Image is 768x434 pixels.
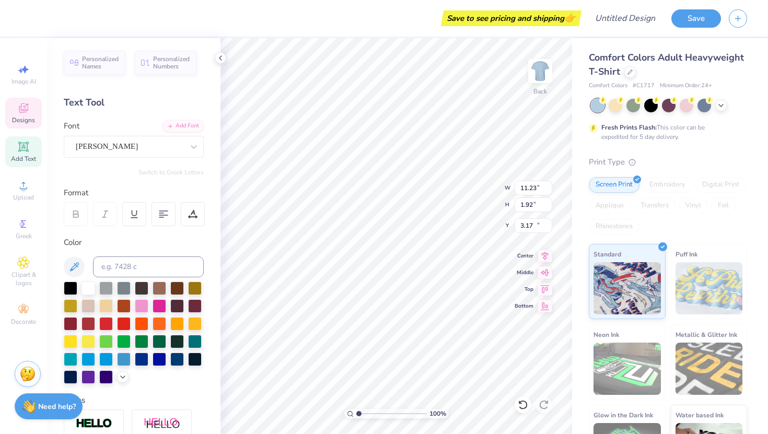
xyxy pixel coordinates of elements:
[587,8,664,29] input: Untitled Design
[64,120,79,132] label: Font
[676,343,743,395] img: Metallic & Glitter Ink
[138,168,204,177] button: Switch to Greek Letters
[11,318,36,326] span: Decorate
[589,81,627,90] span: Comfort Colors
[11,155,36,163] span: Add Text
[82,55,119,70] span: Personalized Names
[676,249,697,260] span: Puff Ink
[38,402,76,412] strong: Need help?
[144,417,180,430] img: Shadow
[589,177,639,193] div: Screen Print
[589,156,747,168] div: Print Type
[601,123,730,142] div: This color can be expedited for 5 day delivery.
[530,61,551,81] img: Back
[671,9,721,28] button: Save
[594,409,653,420] span: Glow in the Dark Ink
[429,409,446,418] span: 100 %
[711,198,736,214] div: Foil
[64,96,204,110] div: Text Tool
[444,10,579,26] div: Save to see pricing and shipping
[589,219,639,234] div: Rhinestones
[11,77,36,86] span: Image AI
[93,256,204,277] input: e.g. 7428 c
[695,177,746,193] div: Digital Print
[594,262,661,314] img: Standard
[64,187,205,199] div: Format
[64,394,204,406] div: Styles
[660,81,712,90] span: Minimum Order: 24 +
[594,249,621,260] span: Standard
[76,418,112,430] img: Stroke
[589,198,631,214] div: Applique
[12,116,35,124] span: Designs
[643,177,692,193] div: Embroidery
[589,51,744,78] span: Comfort Colors Adult Heavyweight T-Shirt
[515,302,533,310] span: Bottom
[515,286,533,293] span: Top
[153,55,190,70] span: Personalized Numbers
[594,329,619,340] span: Neon Ink
[5,271,42,287] span: Clipart & logos
[564,11,576,24] span: 👉
[679,198,708,214] div: Vinyl
[676,329,737,340] span: Metallic & Glitter Ink
[601,123,657,132] strong: Fresh Prints Flash:
[64,237,204,249] div: Color
[634,198,676,214] div: Transfers
[676,262,743,314] img: Puff Ink
[676,409,724,420] span: Water based Ink
[16,232,32,240] span: Greek
[515,269,533,276] span: Middle
[594,343,661,395] img: Neon Ink
[633,81,655,90] span: # C1717
[162,120,204,132] div: Add Font
[515,252,533,260] span: Center
[533,87,547,96] div: Back
[13,193,34,202] span: Upload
